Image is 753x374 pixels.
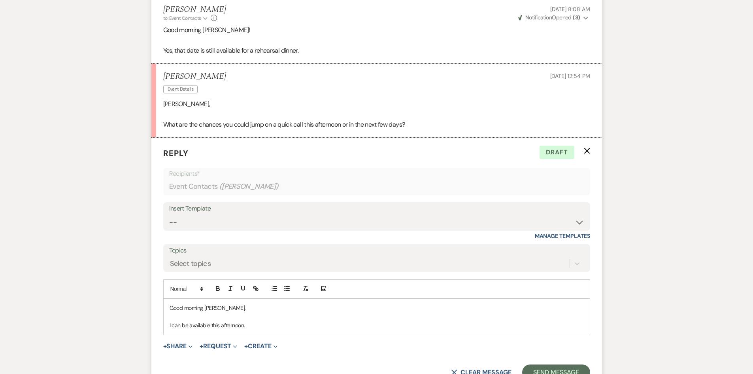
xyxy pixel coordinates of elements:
[163,85,198,93] span: Event Details
[163,25,590,35] p: Good morning [PERSON_NAME]!
[169,169,584,179] p: Recipients*
[163,46,590,56] p: Yes, that date is still available for a rehearsal dinner.
[244,343,277,349] button: Create
[163,343,193,349] button: Share
[163,5,226,15] h5: [PERSON_NAME]
[550,6,590,13] span: [DATE] 8:08 AM
[550,72,590,80] span: [DATE] 12:54 PM
[170,258,211,269] div: Select topics
[219,181,279,192] span: ( [PERSON_NAME] )
[163,148,189,158] span: Reply
[169,179,584,194] div: Event Contacts
[163,99,590,109] p: [PERSON_NAME],
[163,72,226,82] h5: [PERSON_NAME]
[517,13,590,22] button: NotificationOpened (3)
[200,343,203,349] span: +
[169,203,584,215] div: Insert Template
[170,321,584,330] p: I can be available this afternoon.
[518,14,580,21] span: Opened
[540,146,574,159] span: Draft
[163,15,201,21] span: to: Event Contacts
[169,245,584,256] label: Topics
[163,343,167,349] span: +
[200,343,237,349] button: Request
[535,232,590,239] a: Manage Templates
[163,120,590,130] p: What are the chances you could jump on a quick call this afternoon or in the next few days?
[525,14,552,21] span: Notification
[244,343,248,349] span: +
[163,15,209,22] button: to: Event Contacts
[573,14,580,21] strong: ( 3 )
[170,304,584,312] p: Good morning [PERSON_NAME],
